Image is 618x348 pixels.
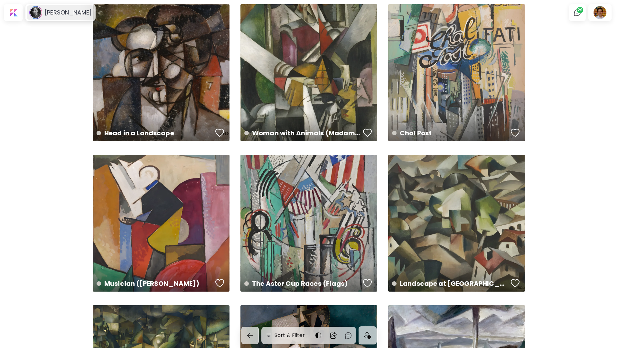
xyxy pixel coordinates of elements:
button: favorites [361,277,374,290]
h6: [PERSON_NAME] [45,9,92,16]
button: favorites [509,277,521,290]
a: Chal Postfavoriteshttps://cdn.kaleido.art/CDN/Artwork/156313/Primary/medium.webp?updated=699107 [388,4,525,141]
button: favorites [214,277,226,290]
a: The Astor Cup Races (Flags)favoriteshttps://cdn.kaleido.art/CDN/Artwork/156311/Primary/medium.web... [240,155,377,292]
img: chatIcon [574,9,581,16]
img: chatIcon [344,332,352,339]
img: icon [364,332,371,339]
h4: Woman with Animals (Madame [PERSON_NAME]) [244,128,361,138]
h4: Head in a Landscape [97,128,213,138]
button: favorites [509,126,521,139]
a: Landscape at [GEOGRAPHIC_DATA]favoriteshttps://cdn.kaleido.art/CDN/Artwork/156310/Primary/medium.... [388,155,525,292]
span: 29 [577,7,583,13]
h4: Chal Post [392,128,509,138]
h4: The Astor Cup Races (Flags) [244,279,361,288]
h4: Musician ([PERSON_NAME]) [97,279,213,288]
button: favorites [214,126,226,139]
a: Woman with Animals (Madame [PERSON_NAME])favoriteshttps://cdn.kaleido.art/CDN/Artwork/156314/Prim... [240,4,377,141]
h6: Sort & Filter [275,332,305,339]
img: back [246,332,254,339]
a: Head in a Landscapefavoriteshttps://cdn.kaleido.art/CDN/Artwork/156315/Primary/medium.webp?update... [93,4,229,141]
button: favorites [361,126,374,139]
a: Musician ([PERSON_NAME])favoriteshttps://cdn.kaleido.art/CDN/Artwork/156312/Primary/medium.webp?u... [93,155,229,292]
a: back [241,327,261,344]
button: back [241,327,259,344]
h4: Landscape at [GEOGRAPHIC_DATA] [392,279,509,288]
